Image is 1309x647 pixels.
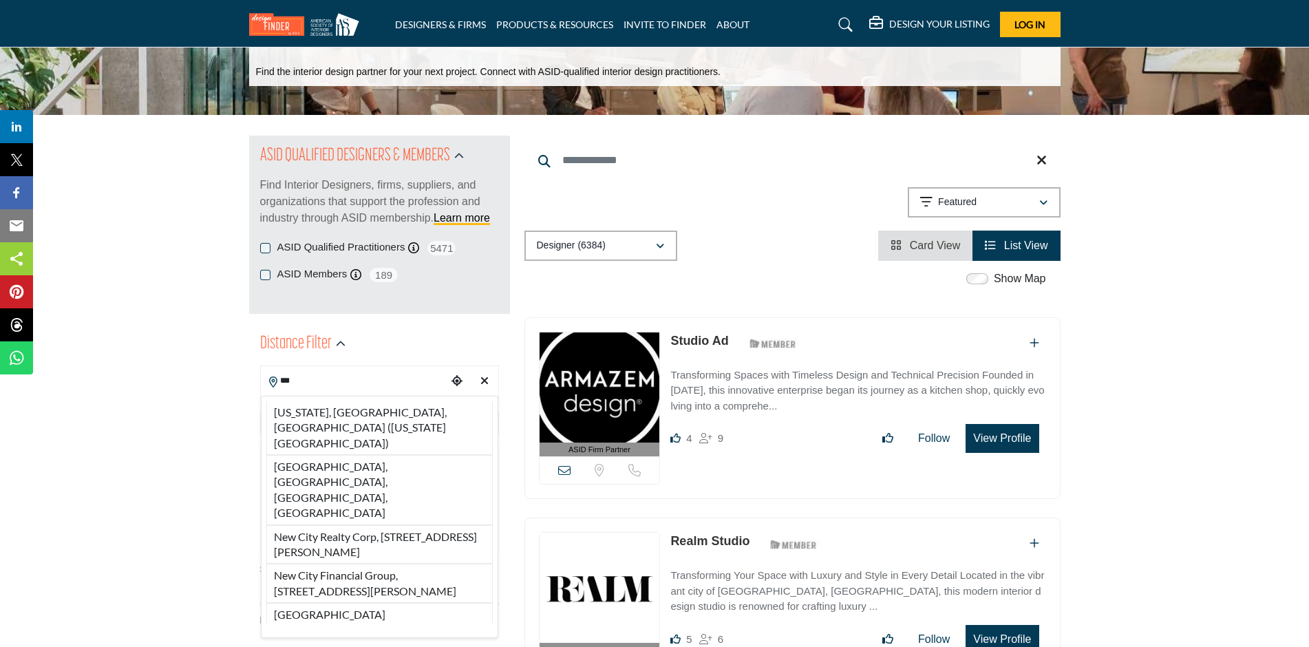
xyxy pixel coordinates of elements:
[763,535,824,553] img: ASID Members Badge Icon
[670,532,749,551] p: Realm Studio
[889,18,990,30] h5: DESIGN YOUR LISTING
[266,603,493,622] li: [GEOGRAPHIC_DATA]
[938,195,977,209] p: Featured
[537,239,606,253] p: Designer (6384)
[261,396,498,638] div: Search Location
[260,562,499,577] div: Search within:
[670,560,1045,615] a: Transforming Your Space with Luxury and Style in Every Detail Located in the vibrant city of [GEO...
[434,212,490,224] a: Learn more
[994,271,1046,287] label: Show Map
[368,266,399,284] span: 189
[686,432,692,444] span: 4
[909,425,959,452] button: Follow
[1014,19,1045,30] span: Log In
[496,19,613,30] a: PRODUCTS & RESOURCES
[670,368,1045,414] p: Transforming Spaces with Timeless Design and Technical Precision Founded in [DATE], this innovati...
[260,243,270,253] input: ASID Qualified Practitioners checkbox
[277,240,405,255] label: ASID Qualified Practitioners
[256,65,721,79] p: Find the interior design partner for your next project. Connect with ASID-qualified interior desi...
[670,534,749,548] a: Realm Studio
[624,19,706,30] a: INVITE TO FINDER
[908,187,1061,218] button: Featured
[1030,538,1039,549] a: Add To List
[524,144,1061,177] input: Search Keyword
[474,367,495,396] div: Clear search location
[670,359,1045,414] a: Transforming Spaces with Timeless Design and Technical Precision Founded in [DATE], this innovati...
[1030,337,1039,349] a: Add To List
[266,564,493,603] li: New City Financial Group, [STREET_ADDRESS][PERSON_NAME]
[260,613,276,628] span: N/A
[670,634,681,644] i: Likes
[395,19,486,30] a: DESIGNERS & FIRMS
[540,332,660,443] img: Studio Ad
[260,144,450,169] h2: ASID QUALIFIED DESIGNERS & MEMBERS
[716,19,749,30] a: ABOUT
[266,401,493,455] li: [US_STATE], [GEOGRAPHIC_DATA], [GEOGRAPHIC_DATA] ([US_STATE][GEOGRAPHIC_DATA])
[261,368,447,394] input: Search Location
[891,240,960,251] a: View Card
[873,425,902,452] button: Like listing
[1004,240,1048,251] span: List View
[686,633,692,645] span: 5
[266,455,493,525] li: [GEOGRAPHIC_DATA], [GEOGRAPHIC_DATA], [GEOGRAPHIC_DATA], [GEOGRAPHIC_DATA]
[910,240,961,251] span: Card View
[266,525,493,564] li: New City Realty Corp, [STREET_ADDRESS][PERSON_NAME]
[540,332,660,457] a: ASID Firm Partner
[699,430,723,447] div: Followers
[568,444,630,456] span: ASID Firm Partner
[540,533,660,643] img: Realm Studio
[825,14,862,36] a: Search
[670,334,728,348] a: Studio Ad
[718,633,723,645] span: 6
[972,231,1060,261] li: List View
[260,270,270,280] input: ASID Members checkbox
[524,231,677,261] button: Designer (6384)
[718,432,723,444] span: 9
[878,231,972,261] li: Card View
[249,13,366,36] img: Site Logo
[277,266,348,282] label: ASID Members
[670,568,1045,615] p: Transforming Your Space with Luxury and Style in Every Detail Located in the vibrant city of [GEO...
[260,177,499,226] p: Find Interior Designers, firms, suppliers, and organizations that support the profession and indu...
[742,335,804,352] img: ASID Members Badge Icon
[670,433,681,443] i: Likes
[966,424,1039,453] button: View Profile
[1000,12,1061,37] button: Log In
[426,240,457,257] span: 5471
[869,17,990,33] div: DESIGN YOUR LISTING
[985,240,1047,251] a: View List
[670,332,728,350] p: Studio Ad
[447,367,467,396] div: Choose your current location
[260,332,332,357] h2: Distance Filter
